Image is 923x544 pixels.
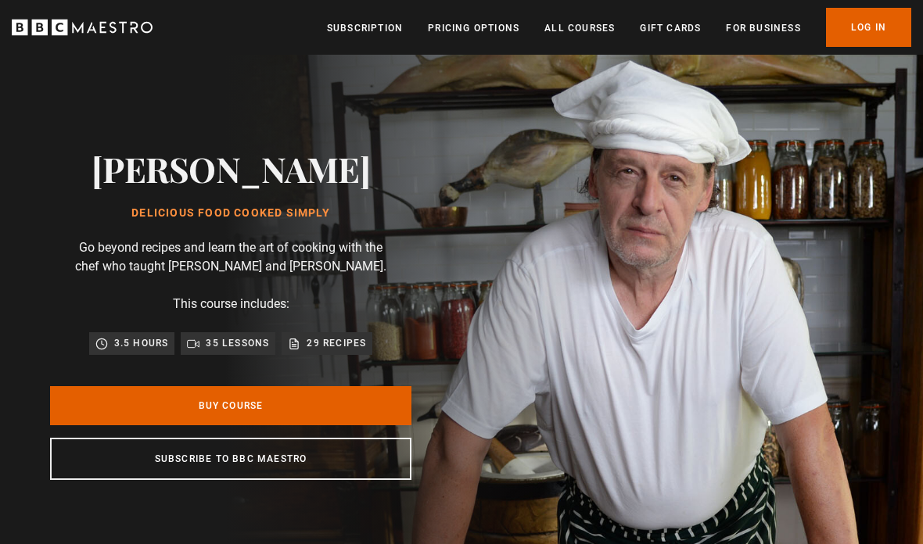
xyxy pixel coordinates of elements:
[173,295,289,313] p: This course includes:
[50,438,411,480] a: Subscribe to BBC Maestro
[92,149,371,188] h2: [PERSON_NAME]
[327,20,403,36] a: Subscription
[12,16,153,39] svg: BBC Maestro
[307,335,366,351] p: 29 recipes
[114,335,169,351] p: 3.5 hours
[74,238,387,276] p: Go beyond recipes and learn the art of cooking with the chef who taught [PERSON_NAME] and [PERSON...
[726,20,800,36] a: For business
[428,20,519,36] a: Pricing Options
[826,8,911,47] a: Log In
[327,8,911,47] nav: Primary
[640,20,701,36] a: Gift Cards
[50,386,411,425] a: Buy Course
[92,207,371,220] h1: Delicious Food Cooked Simply
[206,335,269,351] p: 35 lessons
[544,20,615,36] a: All Courses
